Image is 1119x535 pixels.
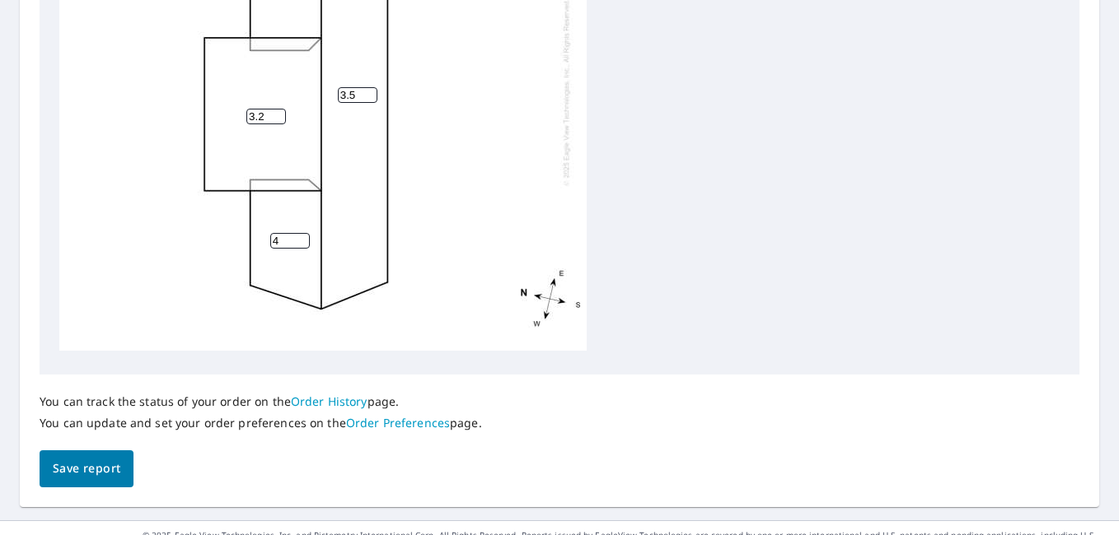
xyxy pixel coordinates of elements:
p: You can track the status of your order on the page. [40,394,482,409]
a: Order Preferences [346,415,450,430]
p: You can update and set your order preferences on the page. [40,416,482,430]
span: Save report [53,458,120,479]
button: Save report [40,450,133,487]
a: Order History [291,393,368,409]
